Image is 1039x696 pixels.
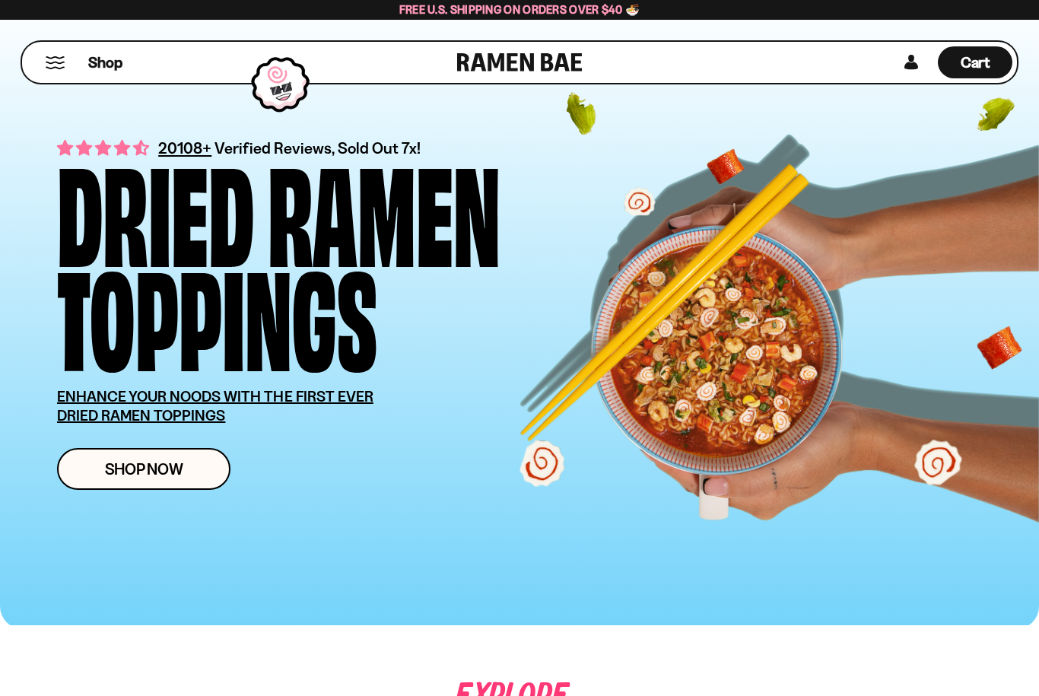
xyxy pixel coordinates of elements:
u: ENHANCE YOUR NOODS WITH THE FIRST EVER DRIED RAMEN TOPPINGS [57,387,373,424]
button: Mobile Menu Trigger [45,56,65,69]
div: Toppings [57,260,377,364]
div: Dried [57,156,254,260]
span: Free U.S. Shipping on Orders over $40 🍜 [399,2,640,17]
span: Cart [961,53,990,72]
a: Cart [938,42,1012,83]
div: Ramen [268,156,500,260]
span: Shop Now [105,461,183,477]
a: Shop Now [57,448,230,490]
span: Shop [88,52,122,73]
a: Shop [88,46,122,78]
